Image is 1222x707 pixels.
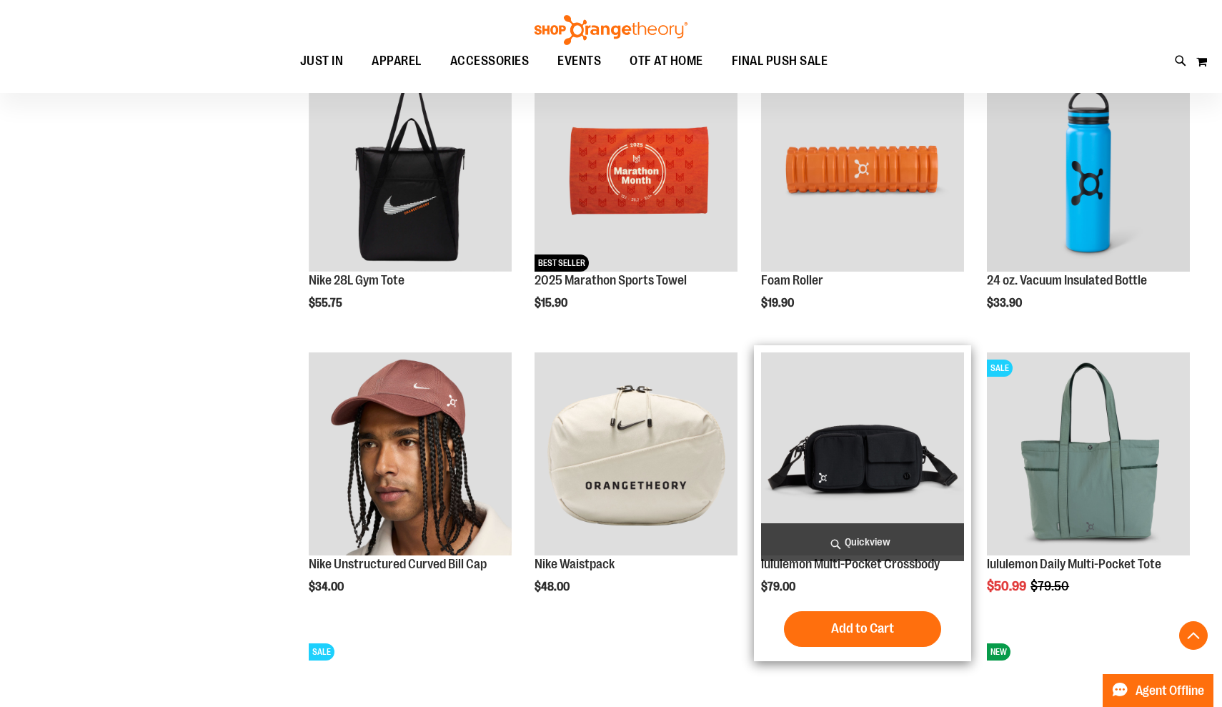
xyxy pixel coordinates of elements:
[615,45,717,78] a: OTF AT HOME
[532,15,690,45] img: Shop Orangetheory
[761,69,964,272] img: Foam Roller
[535,273,687,287] a: 2025 Marathon Sports Towel
[980,345,1197,630] div: product
[761,273,823,287] a: Foam Roller
[535,352,737,558] a: Nike Waistpack
[543,45,615,78] a: EVENTS
[980,61,1197,346] div: product
[831,621,894,636] span: Add to Cart
[535,297,570,310] span: $15.90
[535,69,737,272] img: 2025 Marathon Sports Towel
[535,580,572,593] span: $48.00
[309,69,512,274] a: Nike 28L Gym ToteNEW
[300,45,344,77] span: JUST IN
[286,45,358,78] a: JUST IN
[309,580,346,593] span: $34.00
[987,352,1190,555] img: lululemon Daily Multi-Pocket Tote
[1103,674,1213,707] button: Agent Offline
[309,352,512,558] a: Nike Unstructured Curved Bill Cap
[309,352,512,555] img: Nike Unstructured Curved Bill Cap
[761,352,964,558] a: lululemon Multi-Pocket Crossbody
[1030,579,1071,593] span: $79.50
[754,61,971,346] div: product
[761,580,798,593] span: $79.00
[630,45,703,77] span: OTF AT HOME
[761,297,796,310] span: $19.90
[761,523,964,561] a: Quickview
[527,345,745,630] div: product
[535,69,737,274] a: 2025 Marathon Sports TowelNEWBEST SELLER
[761,352,964,555] img: lululemon Multi-Pocket Crossbody
[535,352,737,555] img: Nike Waistpack
[1136,684,1204,698] span: Agent Offline
[302,345,519,630] div: product
[754,345,971,661] div: product
[732,45,828,77] span: FINAL PUSH SALE
[987,360,1013,377] span: SALE
[987,352,1190,558] a: lululemon Daily Multi-Pocket ToteSALE
[372,45,422,77] span: APPAREL
[557,45,601,77] span: EVENTS
[309,69,512,272] img: Nike 28L Gym Tote
[302,61,519,346] div: product
[987,579,1028,593] span: $50.99
[987,69,1190,274] a: 24 oz. Vacuum Insulated BottleNEW
[761,69,964,274] a: Foam RollerNEW
[436,45,544,77] a: ACCESSORIES
[1179,621,1208,650] button: Back To Top
[309,557,487,571] a: Nike Unstructured Curved Bill Cap
[309,273,404,287] a: Nike 28L Gym Tote
[987,297,1024,310] span: $33.90
[357,45,436,78] a: APPAREL
[450,45,530,77] span: ACCESSORIES
[987,557,1161,571] a: lululemon Daily Multi-Pocket Tote
[527,61,745,346] div: product
[309,297,344,310] span: $55.75
[761,557,940,571] a: lululemon Multi-Pocket Crossbody
[535,254,589,272] span: BEST SELLER
[784,611,941,647] button: Add to Cart
[309,643,334,661] span: SALE
[987,273,1147,287] a: 24 oz. Vacuum Insulated Bottle
[717,45,843,78] a: FINAL PUSH SALE
[535,557,615,571] a: Nike Waistpack
[987,69,1190,272] img: 24 oz. Vacuum Insulated Bottle
[987,643,1010,661] span: NEW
